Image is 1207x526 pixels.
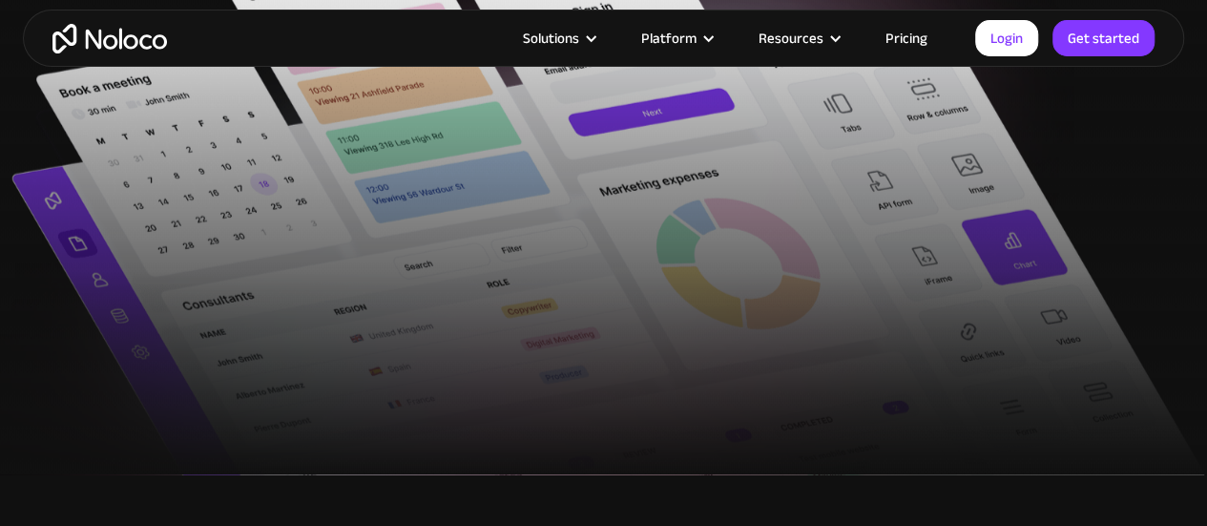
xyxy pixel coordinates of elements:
[759,26,823,51] div: Resources
[499,26,617,51] div: Solutions
[862,26,951,51] a: Pricing
[523,26,579,51] div: Solutions
[1052,20,1155,56] a: Get started
[617,26,735,51] div: Platform
[975,20,1038,56] a: Login
[52,24,167,53] a: home
[641,26,697,51] div: Platform
[735,26,862,51] div: Resources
